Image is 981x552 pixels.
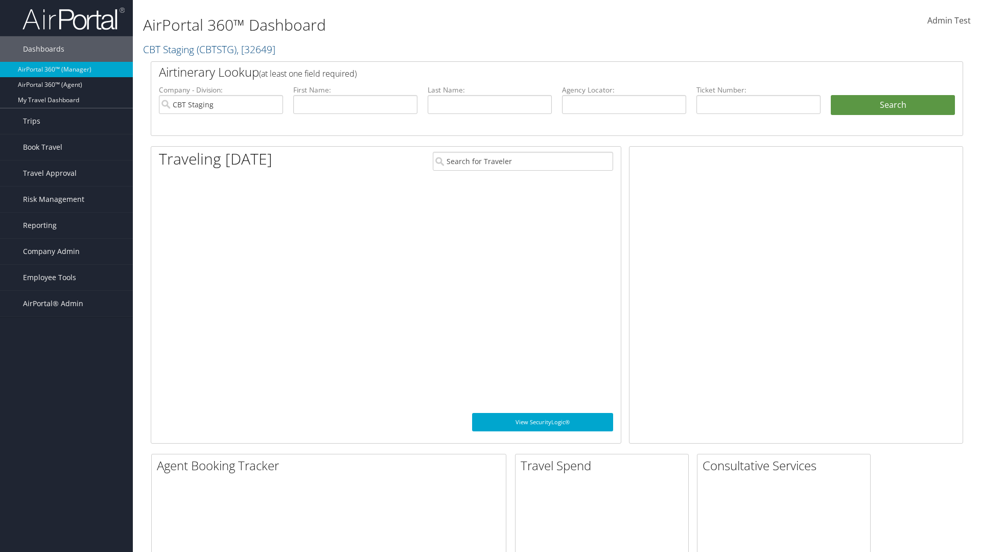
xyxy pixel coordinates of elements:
span: , [ 32649 ] [237,42,275,56]
span: Travel Approval [23,160,77,186]
span: Reporting [23,213,57,238]
span: (at least one field required) [259,68,357,79]
a: Admin Test [927,5,971,37]
span: Dashboards [23,36,64,62]
span: Trips [23,108,40,134]
label: First Name: [293,85,417,95]
input: Search for Traveler [433,152,613,171]
label: Agency Locator: [562,85,686,95]
h2: Travel Spend [521,457,688,474]
span: AirPortal® Admin [23,291,83,316]
label: Company - Division: [159,85,283,95]
label: Ticket Number: [696,85,821,95]
img: airportal-logo.png [22,7,125,31]
span: Employee Tools [23,265,76,290]
label: Last Name: [428,85,552,95]
span: Company Admin [23,239,80,264]
span: ( CBTSTG ) [197,42,237,56]
a: View SecurityLogic® [472,413,613,431]
a: CBT Staging [143,42,275,56]
span: Book Travel [23,134,62,160]
span: Risk Management [23,187,84,212]
button: Search [831,95,955,116]
h2: Consultative Services [703,457,870,474]
h1: Traveling [DATE] [159,148,272,170]
h2: Airtinerary Lookup [159,63,887,81]
h1: AirPortal 360™ Dashboard [143,14,695,36]
h2: Agent Booking Tracker [157,457,506,474]
span: Admin Test [927,15,971,26]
